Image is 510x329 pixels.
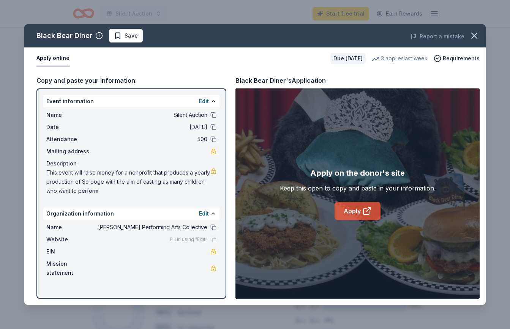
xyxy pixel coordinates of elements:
[36,50,69,66] button: Apply online
[46,247,97,256] span: EIN
[170,236,207,242] span: Fill in using "Edit"
[97,223,207,232] span: [PERSON_NAME] Performing Arts Collective
[46,168,210,195] span: This event will raise money for a nonprofit that produces a yearly production of Scrooge with the...
[97,110,207,120] span: Silent Auction
[46,223,97,232] span: Name
[46,147,97,156] span: Mailing address
[43,208,219,220] div: Organization information
[109,29,143,43] button: Save
[434,54,480,63] button: Requirements
[46,259,97,277] span: Mission statement
[46,135,97,144] span: Attendance
[46,159,216,168] div: Description
[443,54,480,63] span: Requirements
[199,97,209,106] button: Edit
[97,135,207,144] span: 500
[330,53,366,64] div: Due [DATE]
[335,202,381,220] a: Apply
[280,184,436,193] div: Keep this open to copy and paste in your information.
[310,167,405,179] div: Apply on the donor's site
[46,235,97,244] span: Website
[411,32,464,41] button: Report a mistake
[46,110,97,120] span: Name
[36,30,92,42] div: Black Bear Diner
[199,209,209,218] button: Edit
[43,95,219,107] div: Event information
[125,31,138,40] span: Save
[36,76,226,85] div: Copy and paste your information:
[46,123,97,132] span: Date
[235,76,326,85] div: Black Bear Diner's Application
[97,123,207,132] span: [DATE]
[372,54,428,63] div: 3 applies last week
